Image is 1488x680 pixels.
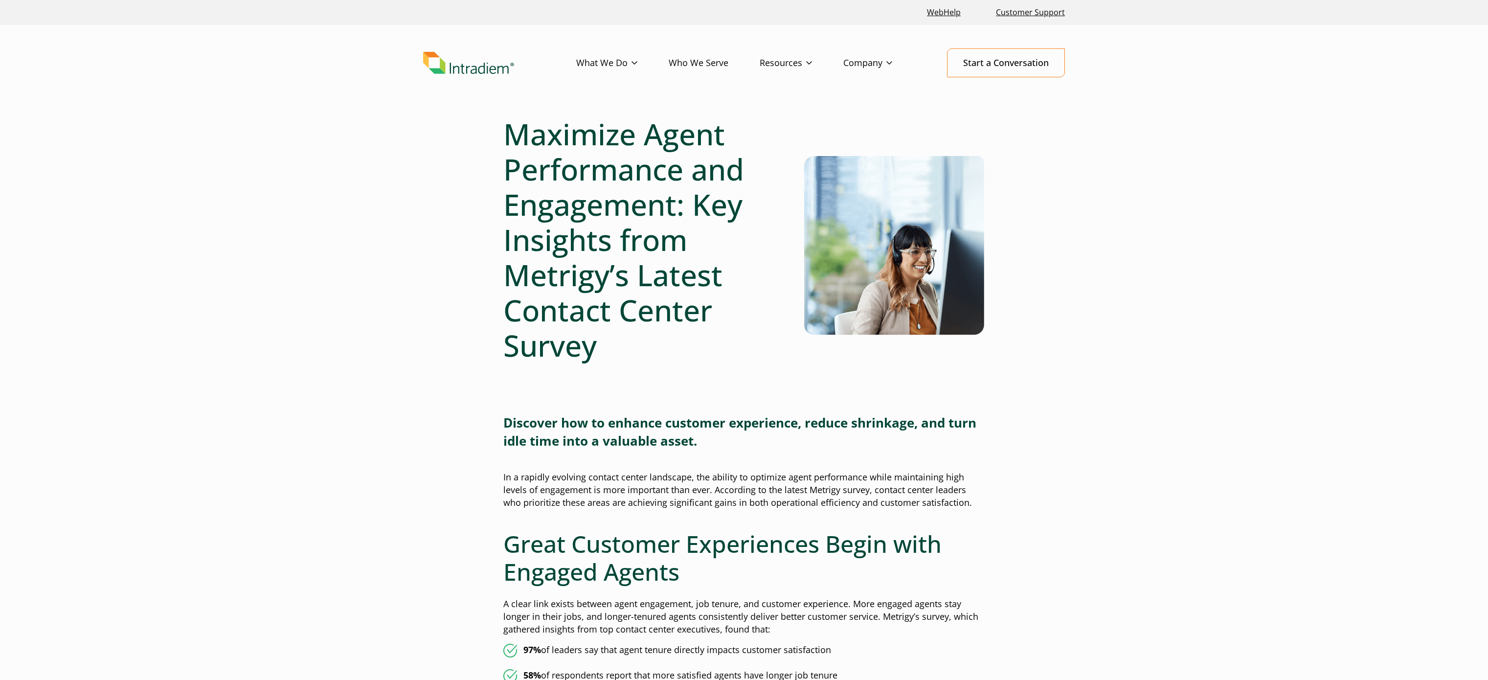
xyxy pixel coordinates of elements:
[923,2,965,23] a: Link opens in a new window
[843,49,924,77] a: Company
[423,52,514,74] img: Intradiem
[760,49,843,77] a: Resources
[576,49,669,77] a: What We Do
[947,48,1065,77] a: Start a Conversation
[503,530,985,586] h2: Great Customer Experiences Begin with Engaged Agents
[503,644,985,657] li: of leaders say that agent tenure directly impacts customer satisfaction
[503,471,985,509] p: In a rapidly evolving contact center landscape, the ability to optimize agent performance while m...
[523,644,541,656] strong: 97%
[669,49,760,77] a: Who We Serve
[503,116,784,363] h1: Maximize Agent Performance and Engagement: Key Insights from Metrigy’s Latest Contact Center Survey
[503,598,985,636] p: A clear link exists between agent engagement, job tenure, and customer experience. More engaged a...
[503,414,976,450] strong: Discover how to enhance customer experience, reduce shrinkage, and turn idle time into a valuable...
[992,2,1069,23] a: Customer Support
[423,52,576,74] a: Link to homepage of Intradiem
